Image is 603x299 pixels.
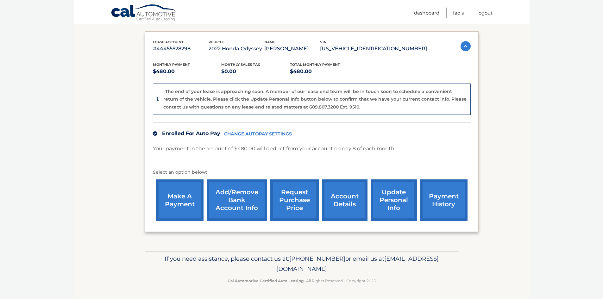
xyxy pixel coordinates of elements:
[156,179,204,221] a: make a payment
[453,8,464,18] a: FAQ's
[264,44,320,53] p: [PERSON_NAME]
[207,179,267,221] a: Add/Remove bank account info
[163,89,467,110] p: The end of your lease is approaching soon. A member of our lease end team will be in touch soon t...
[162,130,220,136] span: Enrolled For Auto Pay
[153,67,222,76] p: $480.00
[149,254,454,274] p: If you need assistance, please contact us at: or email us at
[224,131,292,137] a: CHANGE AUTOPAY SETTINGS
[270,179,319,221] a: request purchase price
[209,44,264,53] p: 2022 Honda Odyssey
[153,169,471,176] p: Select an option below:
[420,179,468,221] a: payment history
[153,131,157,136] img: check.svg
[153,62,190,67] span: Monthly Payment
[228,278,304,283] strong: Cal Automotive Certified Auto Leasing
[320,44,427,53] p: [US_VEHICLE_IDENTIFICATION_NUMBER]
[371,179,417,221] a: update personal info
[322,179,367,221] a: account details
[264,40,275,44] span: name
[414,8,439,18] a: Dashboard
[221,62,260,67] span: Monthly sales Tax
[209,40,224,44] span: vehicle
[461,41,471,51] img: accordion-active.svg
[290,62,340,67] span: Total Monthly Payment
[276,255,439,272] span: [EMAIL_ADDRESS][DOMAIN_NAME]
[149,277,454,284] p: - All Rights Reserved - Copyright 2025
[477,8,493,18] a: Logout
[221,67,290,76] p: $0.00
[320,40,327,44] span: vin
[153,144,395,153] p: Your payment in the amount of $480.00 will deduct from your account on day 8 of each month.
[153,44,209,53] p: #44455528298
[153,40,184,44] span: lease account
[290,67,359,76] p: $480.00
[289,255,345,262] span: [PHONE_NUMBER]
[111,4,177,22] a: Cal Automotive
